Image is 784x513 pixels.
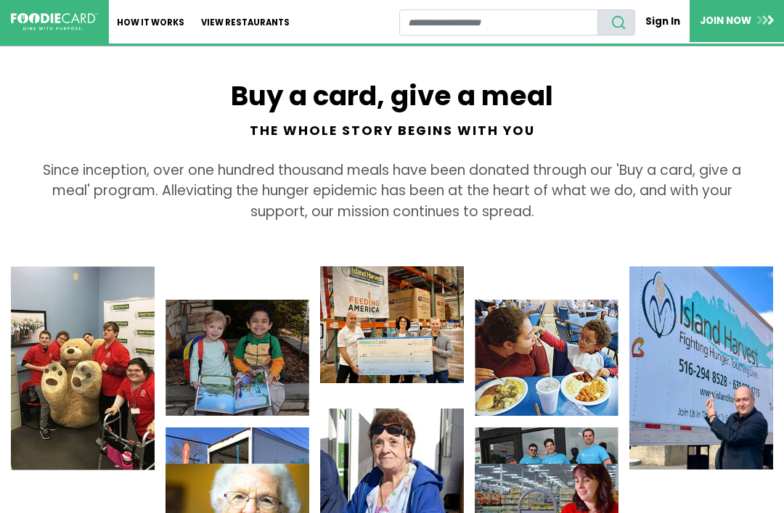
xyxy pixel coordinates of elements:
[39,160,745,223] p: Since inception, over one hundred thousand meals have been donated through our 'Buy a card, give ...
[399,9,599,36] input: restaurant search
[635,9,690,34] a: Sign In
[39,123,745,138] small: The whole story begins with you
[597,9,635,36] button: search
[11,13,98,30] img: FoodieCard; Eat, Drink, Save, Donate
[39,80,745,139] h1: Buy a card, give a meal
